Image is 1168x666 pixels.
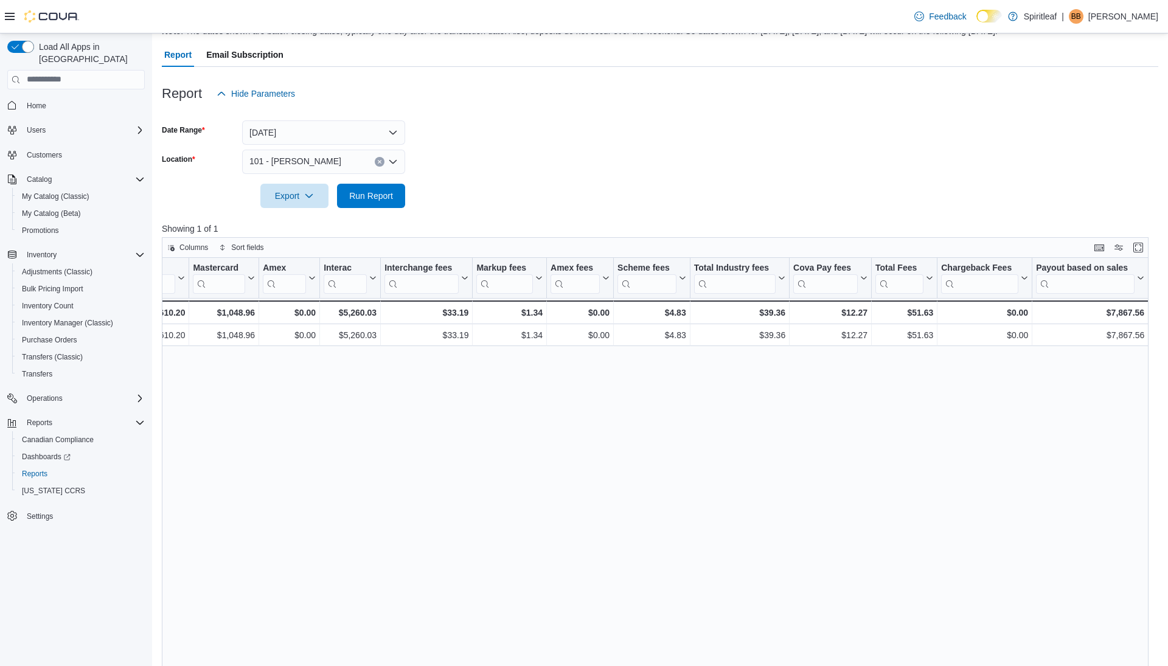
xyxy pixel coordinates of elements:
[162,125,205,135] label: Date Range
[476,262,543,293] button: Markup fees
[1131,240,1145,255] button: Enter fullscreen
[17,206,86,221] a: My Catalog (Beta)
[875,262,923,293] div: Total Fees
[2,146,150,164] button: Customers
[22,509,58,524] a: Settings
[1092,240,1107,255] button: Keyboard shortcuts
[17,299,145,313] span: Inventory Count
[17,333,145,347] span: Purchase Orders
[2,246,150,263] button: Inventory
[2,97,150,114] button: Home
[1111,240,1126,255] button: Display options
[875,262,923,274] div: Total Fees
[17,467,145,481] span: Reports
[22,248,145,262] span: Inventory
[941,305,1028,320] div: $0.00
[12,297,150,314] button: Inventory Count
[17,367,145,381] span: Transfers
[337,184,405,208] button: Run Report
[324,328,377,342] div: $5,260.03
[17,350,88,364] a: Transfers (Classic)
[22,435,94,445] span: Canadian Compliance
[22,123,50,137] button: Users
[242,120,405,145] button: [DATE]
[551,305,610,320] div: $0.00
[214,240,268,255] button: Sort fields
[17,282,88,296] a: Bulk Pricing Import
[22,301,74,311] span: Inventory Count
[2,507,150,524] button: Settings
[22,486,85,496] span: [US_STATE] CCRS
[17,223,64,238] a: Promotions
[22,415,57,430] button: Reports
[349,190,393,202] span: Run Report
[1062,9,1064,24] p: |
[12,222,150,239] button: Promotions
[1088,9,1158,24] p: [PERSON_NAME]
[260,184,328,208] button: Export
[162,86,202,101] h3: Report
[12,263,150,280] button: Adjustments (Classic)
[162,154,195,164] label: Location
[2,414,150,431] button: Reports
[212,82,300,106] button: Hide Parameters
[231,243,263,252] span: Sort fields
[941,328,1028,342] div: $0.00
[694,262,776,293] div: Total Industry fees
[17,223,145,238] span: Promotions
[694,328,785,342] div: $39.36
[12,331,150,349] button: Purchase Orders
[694,262,776,274] div: Total Industry fees
[694,262,785,293] button: Total Industry fees
[1036,262,1135,293] div: Payout based on sales
[12,431,150,448] button: Canadian Compliance
[24,10,79,23] img: Cova
[193,305,255,320] div: $1,048.96
[476,262,533,293] div: Markup fees
[941,262,1018,293] div: Chargeback Fees
[12,188,150,205] button: My Catalog (Classic)
[17,449,75,464] a: Dashboards
[193,262,245,274] div: Mastercard
[22,352,83,362] span: Transfers (Classic)
[1036,328,1144,342] div: $7,867.56
[22,99,51,113] a: Home
[551,262,610,293] button: Amex fees
[27,512,53,521] span: Settings
[22,148,67,162] a: Customers
[694,305,785,320] div: $39.36
[7,92,145,557] nav: Complex example
[17,316,118,330] a: Inventory Manager (Classic)
[162,240,213,255] button: Columns
[12,205,150,222] button: My Catalog (Beta)
[1024,9,1057,24] p: Spiritleaf
[27,394,63,403] span: Operations
[551,262,600,274] div: Amex fees
[324,262,377,293] button: Interac
[12,465,150,482] button: Reports
[384,262,468,293] button: Interchange fees
[34,41,145,65] span: Load All Apps in [GEOGRAPHIC_DATA]
[263,305,316,320] div: $0.00
[22,172,57,187] button: Catalog
[164,43,192,67] span: Report
[179,243,208,252] span: Columns
[324,262,367,274] div: Interac
[388,157,398,167] button: Open list of options
[384,305,468,320] div: $33.19
[193,262,245,293] div: Mastercard
[1036,305,1144,320] div: $7,867.56
[476,262,533,274] div: Markup fees
[22,209,81,218] span: My Catalog (Beta)
[617,305,686,320] div: $4.83
[263,262,306,293] div: Amex
[324,305,377,320] div: $5,260.03
[551,328,610,342] div: $0.00
[27,418,52,428] span: Reports
[324,262,367,293] div: Interac
[22,147,145,162] span: Customers
[17,484,90,498] a: [US_STATE] CCRS
[1071,9,1081,24] span: BB
[1036,262,1144,293] button: Payout based on sales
